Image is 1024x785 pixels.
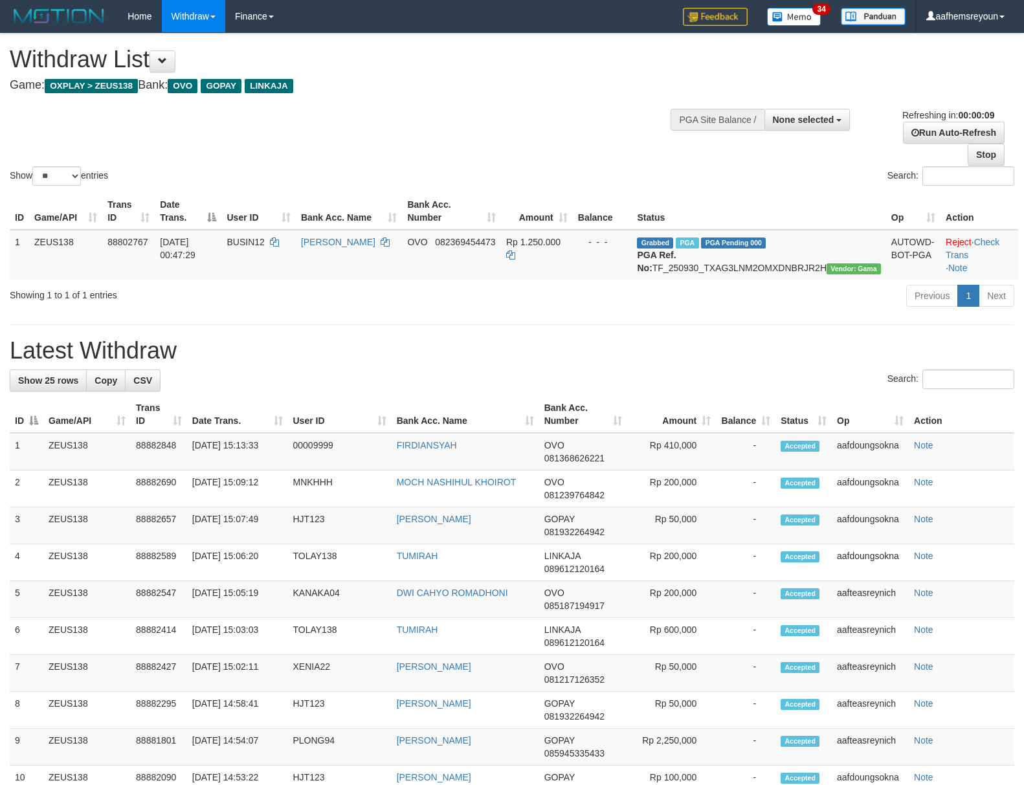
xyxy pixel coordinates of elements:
[716,581,775,618] td: -
[155,193,221,230] th: Date Trans.: activate to sort column descending
[397,772,471,782] a: [PERSON_NAME]
[131,581,187,618] td: 88882547
[914,698,933,709] a: Note
[10,47,670,72] h1: Withdraw List
[10,692,43,729] td: 8
[637,238,673,249] span: Grabbed
[781,699,819,710] span: Accepted
[32,166,81,186] select: Showentries
[288,396,392,433] th: User ID: activate to sort column ascending
[671,109,764,131] div: PGA Site Balance /
[397,735,471,746] a: [PERSON_NAME]
[906,285,958,307] a: Previous
[288,433,392,470] td: 00009999
[716,544,775,581] td: -
[288,618,392,655] td: TOLAY138
[544,453,605,463] span: Copy 081368626221 to clipboard
[716,470,775,507] td: -
[781,736,819,747] span: Accepted
[288,655,392,692] td: XENIA22
[43,396,131,433] th: Game/API: activate to sort column ascending
[781,478,819,489] span: Accepted
[10,470,43,507] td: 2
[909,396,1014,433] th: Action
[781,514,819,525] span: Accepted
[10,433,43,470] td: 1
[941,193,1018,230] th: Action
[187,729,288,766] td: [DATE] 14:54:07
[832,618,909,655] td: aafteasreynich
[43,470,131,507] td: ZEUS138
[948,263,968,273] a: Note
[86,370,126,392] a: Copy
[627,507,716,544] td: Rp 50,000
[544,637,605,648] span: Copy 089612120164 to clipboard
[573,193,632,230] th: Balance
[501,193,573,230] th: Amount: activate to sort column ascending
[716,618,775,655] td: -
[781,625,819,636] span: Accepted
[812,3,830,15] span: 34
[392,396,539,433] th: Bank Acc. Name: activate to sort column ascending
[407,237,427,247] span: OVO
[832,692,909,729] td: aafteasreynich
[887,370,1014,389] label: Search:
[922,370,1014,389] input: Search:
[125,370,161,392] a: CSV
[131,692,187,729] td: 88882295
[18,375,78,386] span: Show 25 rows
[397,440,457,450] a: FIRDIANSYAH
[701,238,766,249] span: PGA Pending
[979,285,1014,307] a: Next
[544,477,564,487] span: OVO
[29,230,102,280] td: ZEUS138
[397,477,517,487] a: MOCH NASHIHUL KHOIROT
[716,396,775,433] th: Balance: activate to sort column ascending
[288,692,392,729] td: HJT123
[402,193,501,230] th: Bank Acc. Number: activate to sort column ascending
[187,507,288,544] td: [DATE] 15:07:49
[914,588,933,598] a: Note
[832,433,909,470] td: aafdoungsokna
[627,470,716,507] td: Rp 200,000
[716,692,775,729] td: -
[767,8,821,26] img: Button%20Memo.svg
[914,514,933,524] a: Note
[627,396,716,433] th: Amount: activate to sort column ascending
[781,551,819,562] span: Accepted
[627,544,716,581] td: Rp 200,000
[187,655,288,692] td: [DATE] 15:02:11
[903,122,1005,144] a: Run Auto-Refresh
[187,544,288,581] td: [DATE] 15:06:20
[227,237,264,247] span: BUSIN12
[627,692,716,729] td: Rp 50,000
[914,551,933,561] a: Note
[107,237,148,247] span: 88802767
[544,772,575,782] span: GOPAY
[187,433,288,470] td: [DATE] 15:13:33
[397,625,438,635] a: TUMIRAH
[544,674,605,685] span: Copy 081217126352 to clipboard
[886,230,941,280] td: AUTOWD-BOT-PGA
[902,110,994,120] span: Refreshing in:
[10,729,43,766] td: 9
[781,588,819,599] span: Accepted
[187,618,288,655] td: [DATE] 15:03:03
[397,514,471,524] a: [PERSON_NAME]
[397,551,438,561] a: TUMIRAH
[544,711,605,722] span: Copy 081932264942 to clipboard
[43,618,131,655] td: ZEUS138
[397,661,471,672] a: [PERSON_NAME]
[301,237,375,247] a: [PERSON_NAME]
[841,8,906,25] img: panduan.png
[95,375,117,386] span: Copy
[832,470,909,507] td: aafdoungsokna
[221,193,295,230] th: User ID: activate to sort column ascending
[775,396,832,433] th: Status: activate to sort column ascending
[10,230,29,280] td: 1
[544,588,564,598] span: OVO
[102,193,155,230] th: Trans ID: activate to sort column ascending
[168,79,197,93] span: OVO
[716,507,775,544] td: -
[827,263,881,274] span: Vendor URL: https://trx31.1velocity.biz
